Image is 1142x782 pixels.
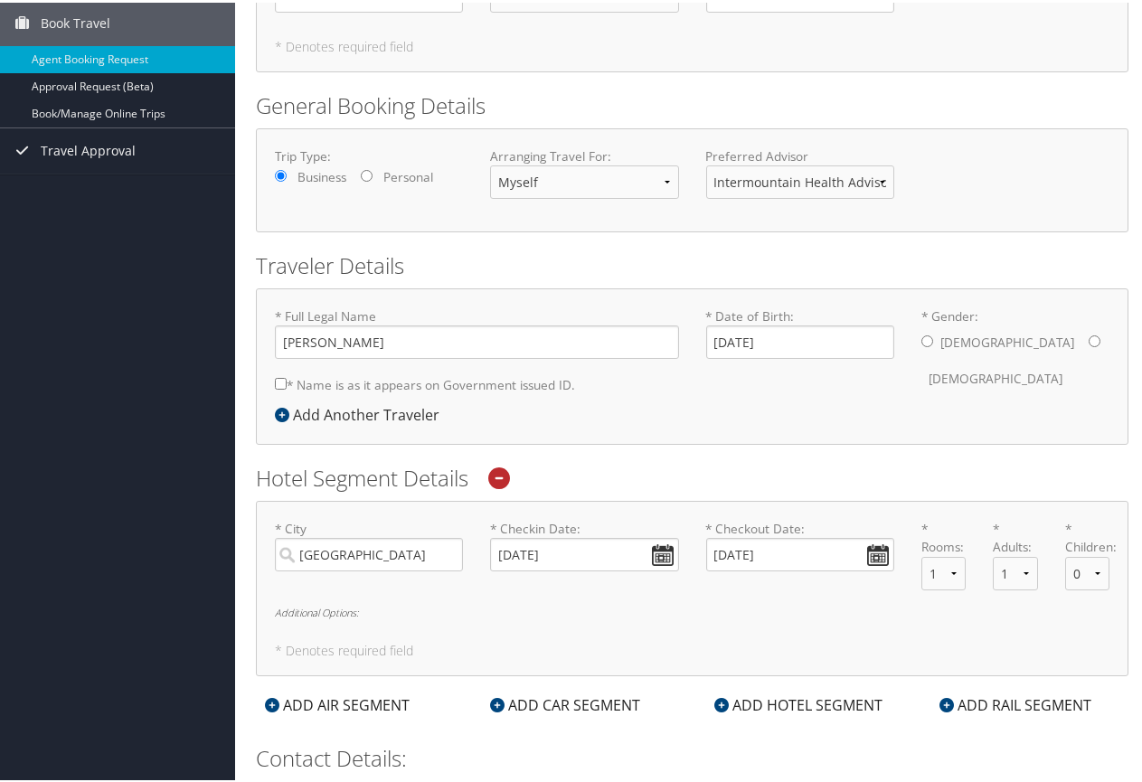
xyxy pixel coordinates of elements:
label: * Checkin Date: [490,517,678,569]
label: * Children: [1065,517,1109,554]
div: ADD CAR SEGMENT [481,692,649,713]
label: * Gender: [921,305,1109,394]
h5: * Denotes required field [275,38,1109,51]
label: Preferred Advisor [706,145,894,163]
h6: Additional Options: [275,605,1109,615]
div: ADD AIR SEGMENT [256,692,419,713]
h2: General Booking Details [256,88,1128,118]
input: * Name is as it appears on Government issued ID. [275,375,287,387]
div: ADD HOTEL SEGMENT [706,692,892,713]
label: * Rooms: [921,517,966,554]
label: [DEMOGRAPHIC_DATA] [929,359,1062,393]
h5: * Denotes required field [275,642,1109,655]
label: Arranging Travel For: [490,145,678,163]
input: * Checkout Date: [706,535,894,569]
span: Travel Approval [41,126,136,171]
h2: Traveler Details [256,248,1128,278]
label: Business [297,165,346,184]
input: * Full Legal Name [275,323,679,356]
div: ADD RAIL SEGMENT [930,692,1100,713]
label: Trip Type: [275,145,463,163]
input: * Date of Birth: [706,323,894,356]
label: * Name is as it appears on Government issued ID. [275,365,575,399]
label: * Date of Birth: [706,305,894,356]
label: Personal [383,165,433,184]
label: * Full Legal Name [275,305,679,356]
h2: Hotel Segment Details [256,460,1128,491]
label: * Checkout Date: [706,517,894,569]
input: * Checkin Date: [490,535,678,569]
input: * Gender:[DEMOGRAPHIC_DATA][DEMOGRAPHIC_DATA] [921,333,933,344]
label: * City [275,517,463,569]
label: [DEMOGRAPHIC_DATA] [940,323,1074,357]
div: Add Another Traveler [275,401,448,423]
label: * Adults: [993,517,1037,554]
input: * Gender:[DEMOGRAPHIC_DATA][DEMOGRAPHIC_DATA] [1089,333,1100,344]
h2: Contact Details: [256,740,1128,771]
